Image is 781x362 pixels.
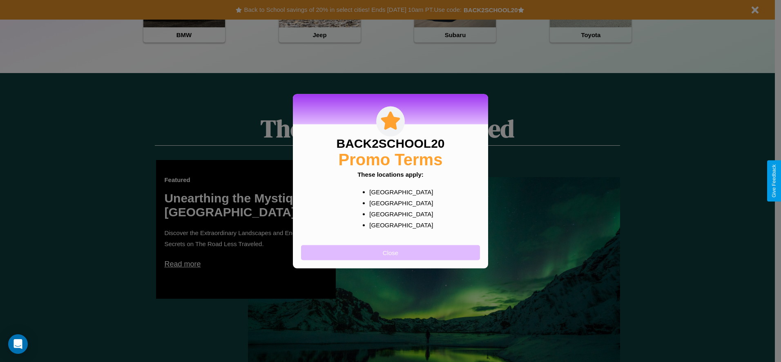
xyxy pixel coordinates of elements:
p: [GEOGRAPHIC_DATA] [369,208,428,219]
b: These locations apply: [357,171,424,178]
p: [GEOGRAPHIC_DATA] [369,197,428,208]
button: Close [301,245,480,260]
h2: Promo Terms [339,150,443,169]
h3: BACK2SCHOOL20 [336,136,444,150]
div: Open Intercom Messenger [8,334,28,354]
div: Give Feedback [771,164,777,198]
p: [GEOGRAPHIC_DATA] [369,219,428,230]
p: [GEOGRAPHIC_DATA] [369,186,428,197]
